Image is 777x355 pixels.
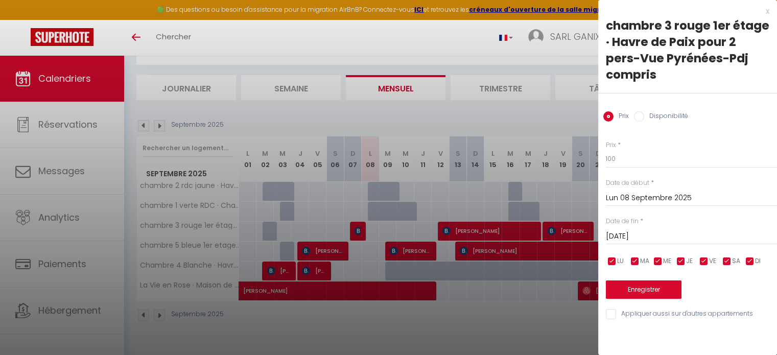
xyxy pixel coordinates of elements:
label: Prix [606,140,616,150]
span: JE [686,256,693,266]
span: LU [617,256,624,266]
button: Enregistrer [606,280,681,299]
label: Date de fin [606,217,639,226]
span: DI [755,256,761,266]
label: Prix [614,111,629,123]
span: ME [663,256,671,266]
label: Date de début [606,178,649,188]
span: MA [640,256,649,266]
span: SA [732,256,740,266]
button: Ouvrir le widget de chat LiveChat [8,4,39,35]
span: VE [709,256,716,266]
div: x [598,5,769,17]
div: chambre 3 rouge 1er étage · Havre de Paix pour 2 pers-Vue Pyrénées-Pdj compris [606,17,769,83]
label: Disponibilité [644,111,688,123]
